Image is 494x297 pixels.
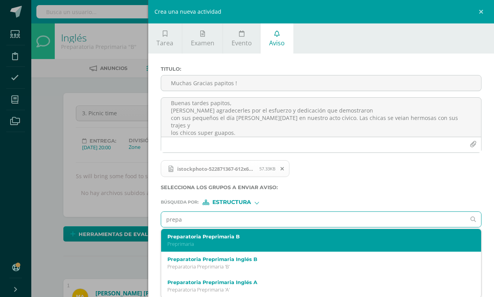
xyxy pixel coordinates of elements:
[167,241,461,247] p: Preprimaria
[167,279,461,285] label: Preparatoria Preprimaria Inglés A
[161,212,466,227] input: Ej. Primero primaria
[148,23,182,54] a: Tarea
[161,160,289,177] span: istockphoto-522871367-612x612.jpg
[182,23,223,54] a: Examen
[276,165,289,173] span: Remover archivo
[161,200,199,204] span: Búsqueda por :
[167,234,461,240] label: Preparatoria Preprimaria B
[223,23,260,54] a: Evento
[156,39,173,47] span: Tarea
[191,39,214,47] span: Examen
[260,23,293,54] a: Aviso
[167,286,461,293] p: Preparatoria Preprimaria 'A'
[212,200,251,204] span: Estructura
[269,39,285,47] span: Aviso
[161,98,481,137] textarea: Buenas tardes papitos, [PERSON_NAME] agradecerles por el esfuerzo y dedicación que demostraron co...
[173,166,259,172] span: istockphoto-522871367-612x612.jpg
[161,75,481,91] input: Titulo
[161,184,481,190] label: Selecciona los grupos a enviar aviso :
[161,66,481,72] label: Titulo :
[232,39,252,47] span: Evento
[203,200,261,205] div: [object Object]
[259,166,275,172] span: 57.33KB
[167,263,461,270] p: Preparatoria Preprimaria 'B'
[167,256,461,262] label: Preparatoria Preprimaria Inglés B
